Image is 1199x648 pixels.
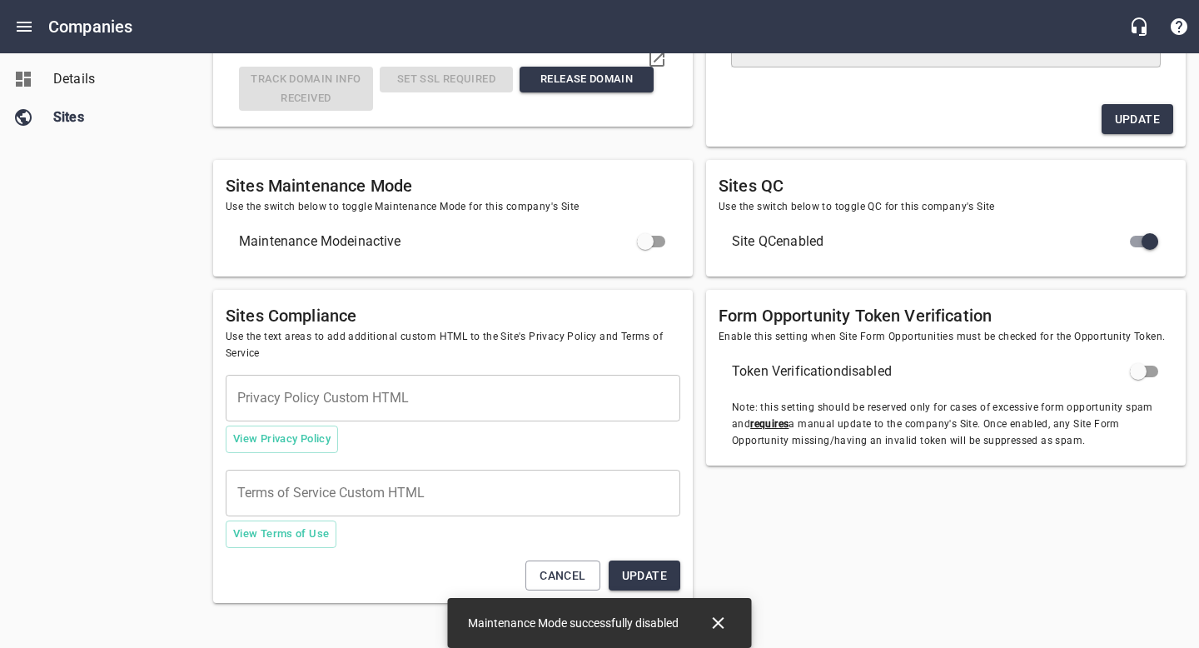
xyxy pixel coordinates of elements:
[732,361,1133,381] span: Token Verification disabled
[233,525,329,544] span: View Terms of Use
[1159,7,1199,47] button: Support Portal
[732,232,1133,252] span: Site QC enabled
[622,566,667,586] span: Update
[750,418,789,430] u: requires
[226,329,680,362] span: Use the text areas to add additional custom HTML to the Site's Privacy Policy and Terms of Service
[1102,104,1173,135] button: Update
[239,232,640,252] span: Maintenance Mode inactive
[540,566,585,586] span: Cancel
[732,400,1160,450] span: Note: this setting should be reserved only for cases of excessive form opportunity spam and a man...
[226,302,680,329] h6: Sites Compliance
[637,39,677,79] a: Visit domain
[53,69,180,89] span: Details
[719,302,1173,329] h6: Form Opportunity Token Verification
[520,67,654,92] button: Release Domain
[1119,7,1159,47] button: Live Chat
[226,521,336,548] button: View Terms of Use
[226,199,680,216] span: Use the switch below to toggle Maintenance Mode for this company's Site
[48,13,132,40] h6: Companies
[1115,109,1160,130] span: Update
[609,561,680,591] button: Update
[226,172,680,199] h6: Sites Maintenance Mode
[526,70,647,89] span: Release Domain
[4,7,44,47] button: Open drawer
[468,616,679,630] span: Maintenance Mode successfully disabled
[226,426,338,453] button: View Privacy Policy
[53,107,180,127] span: Sites
[719,329,1173,346] span: Enable this setting when Site Form Opportunities must be checked for the Opportunity Token.
[699,603,739,643] button: Close
[719,172,1173,199] h6: Sites QC
[719,199,1173,216] span: Use the switch below to toggle QC for this company's Site
[233,430,331,449] span: View Privacy Policy
[525,561,599,591] button: Cancel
